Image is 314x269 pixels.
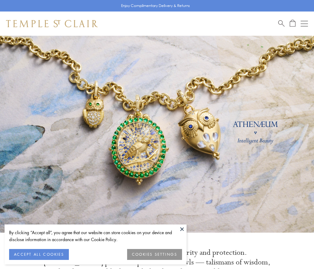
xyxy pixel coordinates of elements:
[301,20,308,27] button: Open navigation
[127,249,182,260] button: COOKIES SETTINGS
[9,249,69,260] button: ACCEPT ALL COOKIES
[121,3,190,9] p: Enjoy Complimentary Delivery & Returns
[290,20,295,27] a: Open Shopping Bag
[6,20,98,27] img: Temple St. Clair
[278,20,285,27] a: Search
[9,229,182,243] div: By clicking “Accept all”, you agree that our website can store cookies on your device and disclos...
